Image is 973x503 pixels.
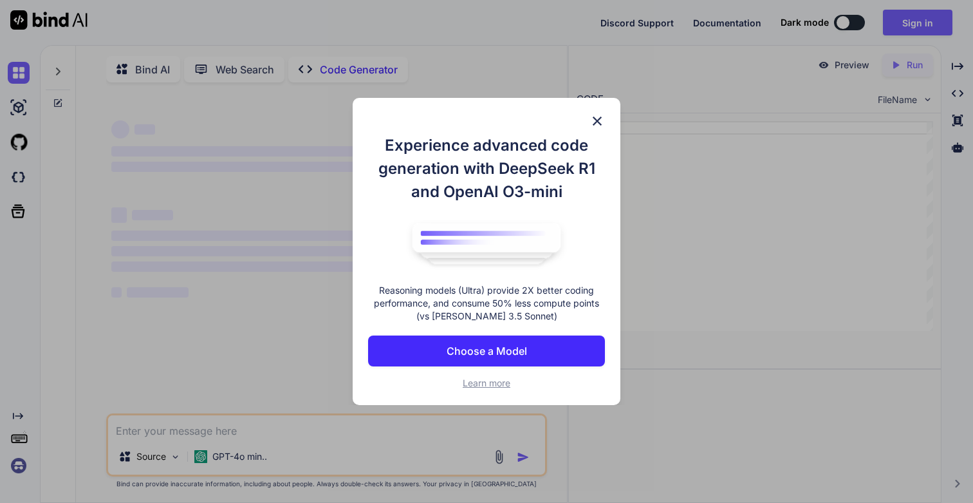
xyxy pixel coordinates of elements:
img: close [589,113,605,129]
button: Choose a Model [368,336,605,366]
p: Choose a Model [447,343,527,359]
span: Learn more [463,377,510,388]
h1: Experience advanced code generation with DeepSeek R1 and OpenAI O3-mini [368,134,605,204]
img: bind logo [403,216,570,272]
p: Reasoning models (Ultra) provide 2X better coding performance, and consume 50% less compute point... [368,284,605,323]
